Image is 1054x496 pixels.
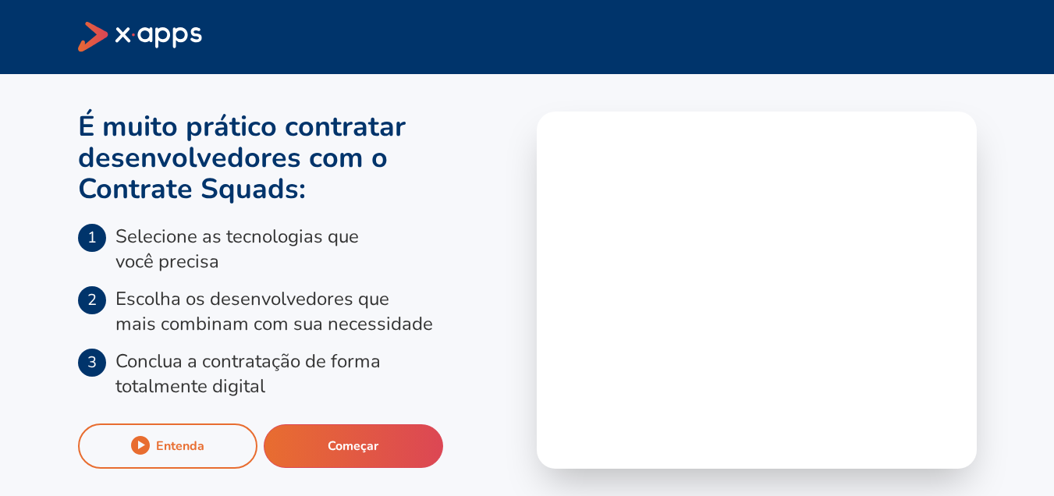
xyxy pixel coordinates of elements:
span: Contrate Squads [78,170,299,208]
button: Entenda [78,423,257,469]
span: 1 [78,224,106,252]
p: Escolha os desenvolvedores que mais combinam com sua necessidade [115,286,433,336]
p: Conclua a contratação de forma totalmente digital [115,349,381,399]
div: Entenda [156,438,204,455]
span: 2 [78,286,106,314]
p: Selecione as tecnologias que você precisa [115,224,359,274]
button: Começar [264,424,443,468]
span: 3 [78,349,106,377]
h1: É muito prático contratar desenvolvedores com o : [78,112,518,205]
